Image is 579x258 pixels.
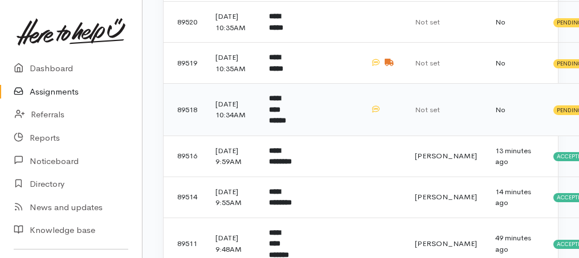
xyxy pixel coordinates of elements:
time: 49 minutes ago [495,233,531,254]
span: Not set [415,105,440,114]
span: No [495,17,505,27]
span: No [495,105,505,114]
td: 89516 [164,136,206,177]
td: 89514 [164,177,206,218]
td: 89518 [164,84,206,136]
td: [DATE] 10:35AM [206,43,260,84]
span: Not set [415,58,440,68]
time: 14 minutes ago [495,187,531,208]
td: [DATE] 10:34AM [206,84,260,136]
span: [PERSON_NAME] [415,239,477,248]
span: No [495,58,505,68]
span: [PERSON_NAME] [415,192,477,202]
time: 13 minutes ago [495,146,531,167]
td: [DATE] 10:35AM [206,2,260,43]
td: [DATE] 9:55AM [206,177,260,218]
td: 89519 [164,43,206,84]
td: 89520 [164,2,206,43]
td: [DATE] 9:59AM [206,136,260,177]
span: [PERSON_NAME] [415,151,477,161]
span: Not set [415,17,440,27]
